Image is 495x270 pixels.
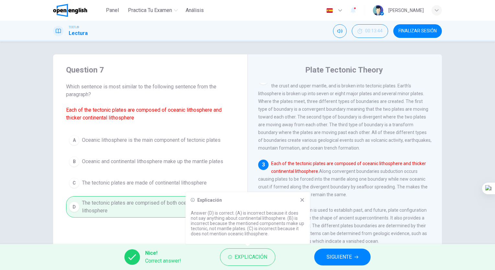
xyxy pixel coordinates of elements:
span: Análisis [186,6,204,14]
span: FINALIZAR SESIÓN [398,28,437,34]
span: Along convergent boundaries subduction occurs causing plates to be forced into the mantle along o... [258,161,428,197]
div: Ocultar [352,24,388,38]
span: Practica tu examen [128,6,172,14]
span: Panel [106,6,119,14]
span: 00:13:44 [365,28,383,34]
span: TOEFL® [69,25,79,29]
span: Nice! [145,249,181,257]
img: Profile picture [373,5,383,16]
h4: Plate Tectonic Theory [305,65,383,75]
font: Each of the tectonic plates are composed of oceanic lithosphere and thicker continental lithosphere [66,107,222,121]
font: Each of the tectonic plates are composed of oceanic lithosphere and thicker continental lithosphere. [271,161,426,174]
h1: Lectura [69,29,88,37]
span: Which sentence is most similar to the following sentence from the paragraph? [66,83,235,122]
span: Correct answer! [145,257,181,265]
span: SIGUIENTE [327,253,352,262]
h4: Question 7 [66,65,235,75]
div: 3 [258,160,269,170]
img: es [326,8,334,13]
div: [PERSON_NAME] [388,6,424,14]
h6: Explicación [197,197,222,203]
p: Answer (D) is correct. (A) is incorrect because it does not say anything about continental lithos... [191,210,305,236]
div: Silenciar [333,24,347,38]
span: Explicación [235,253,267,262]
img: OpenEnglish logo [53,4,87,17]
span: Plate reconstruction is used to establish past, and future, plate configuration and help determin... [258,208,427,244]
